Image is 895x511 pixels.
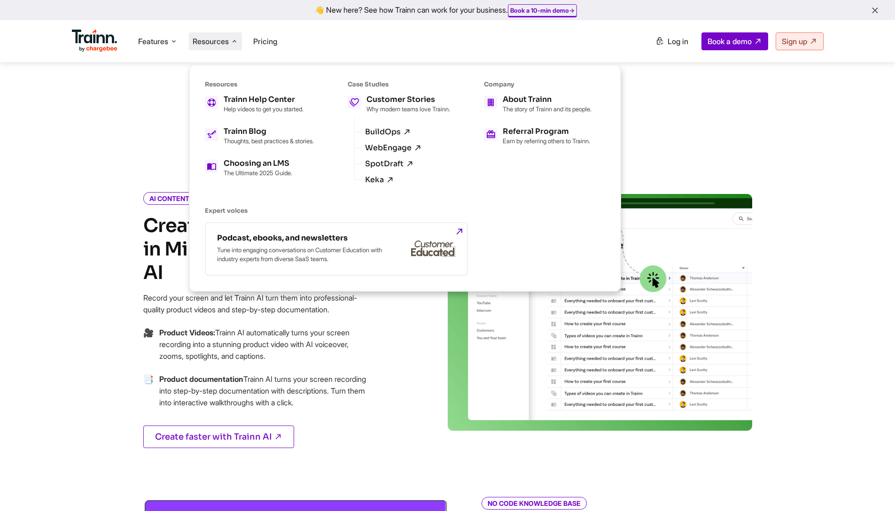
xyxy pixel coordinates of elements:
[782,37,807,46] span: Sign up
[159,373,369,409] p: Trainn AI turns your screen recording into step-by-step documentation with descriptions. Turn the...
[365,160,414,168] a: SpotDraft
[205,96,314,113] a: Trainn Help Center Help videos to get you started.
[143,327,154,373] span: →
[159,327,369,362] p: Trainn AI automatically turns your screen recording into a stunning product video with AI voiceov...
[224,128,314,135] h5: Trainn Blog
[193,36,229,46] span: Resources
[205,80,314,88] h6: Resources
[348,96,450,113] a: Customer Stories Why modern teams love Trainn.
[503,128,590,135] h5: Referral Program
[503,105,591,113] p: The story of Trainn and its people.
[205,128,314,145] a: Trainn Blog Thoughts, best practices & stories.
[205,222,468,276] a: Podcast, ebooks, and newsletters Tune into engaging conversations on Customer Education with indu...
[143,292,369,316] p: Record your screen and let Trainn AI turn them into professional-quality product videos and step-...
[484,128,591,145] a: Referral Program Earn by referring others to Trainn.
[503,96,591,103] h5: About Trainn
[224,96,304,103] h5: Trainn Help Center
[348,80,450,88] h6: Case Studies
[510,7,569,14] b: Book a 10-min demo
[365,128,411,136] a: BuildOps
[72,30,118,52] img: Trainn Logo
[503,137,590,145] p: Earn by referring others to Trainn.
[668,37,688,46] span: Log in
[143,373,154,420] span: →
[776,32,824,50] a: Sign up
[510,7,575,14] a: Book a 10-min demo→
[217,246,386,263] p: Tune into engaging conversations on Customer Education with industry experts from diverse SaaS te...
[138,36,168,46] span: Features
[448,194,752,431] img: video creation | saas learning management system
[650,33,694,50] a: Log in
[6,6,889,15] div: 👋 New here? See how Trainn can work for your business.
[482,497,587,510] i: NO CODE KNOWLEDGE BASE
[159,328,215,337] b: Product Videos:
[365,176,394,184] a: Keka
[143,214,369,285] h4: Create Training Content in Minutes with Trainn AI
[848,466,895,511] iframe: Chat Widget
[205,160,314,177] a: Choosing an LMS The Ultimate 2025 Guide.
[224,160,292,167] h5: Choosing an LMS
[365,144,422,152] a: WebEngage
[224,169,292,177] p: The Ultimate 2025 Guide.
[411,240,456,257] img: customer-educated-gray.b42eccd.svg
[143,426,294,448] a: Create faster with Trainn AI
[701,32,768,50] a: Book a demo
[484,80,591,88] h6: Company
[159,374,243,384] b: Product documentation
[708,37,752,46] span: Book a demo
[224,105,304,113] p: Help videos to get you started.
[484,96,591,113] a: About Trainn The story of Trainn and its people.
[217,234,386,242] h5: Podcast, ebooks, and newsletters
[366,105,450,113] p: Why modern teams love Trainn.
[253,37,277,46] a: Pricing
[224,137,314,145] p: Thoughts, best practices & stories.
[143,192,235,205] i: AI CONTENT AUTHORING
[205,207,591,215] h6: Expert voices
[366,96,450,103] h5: Customer Stories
